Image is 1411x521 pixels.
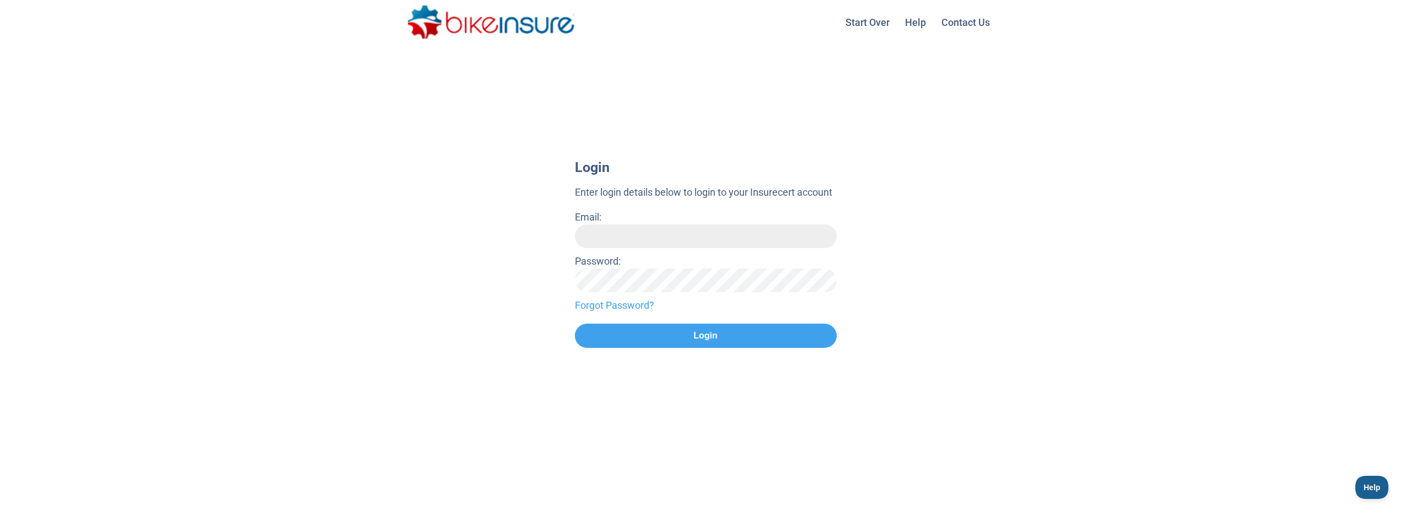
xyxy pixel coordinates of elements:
[575,255,621,267] label: Password:
[935,8,997,36] a: Contact Us
[575,160,837,175] h1: Login
[839,8,896,36] a: Start Over
[575,185,837,200] p: Enter login details below to login to your Insurecert account
[1355,476,1389,499] iframe: Toggle Customer Support
[408,6,574,39] img: bikeinsure logo
[575,324,837,348] button: Login
[575,298,837,313] a: Forgot Password?
[575,211,601,223] label: Email:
